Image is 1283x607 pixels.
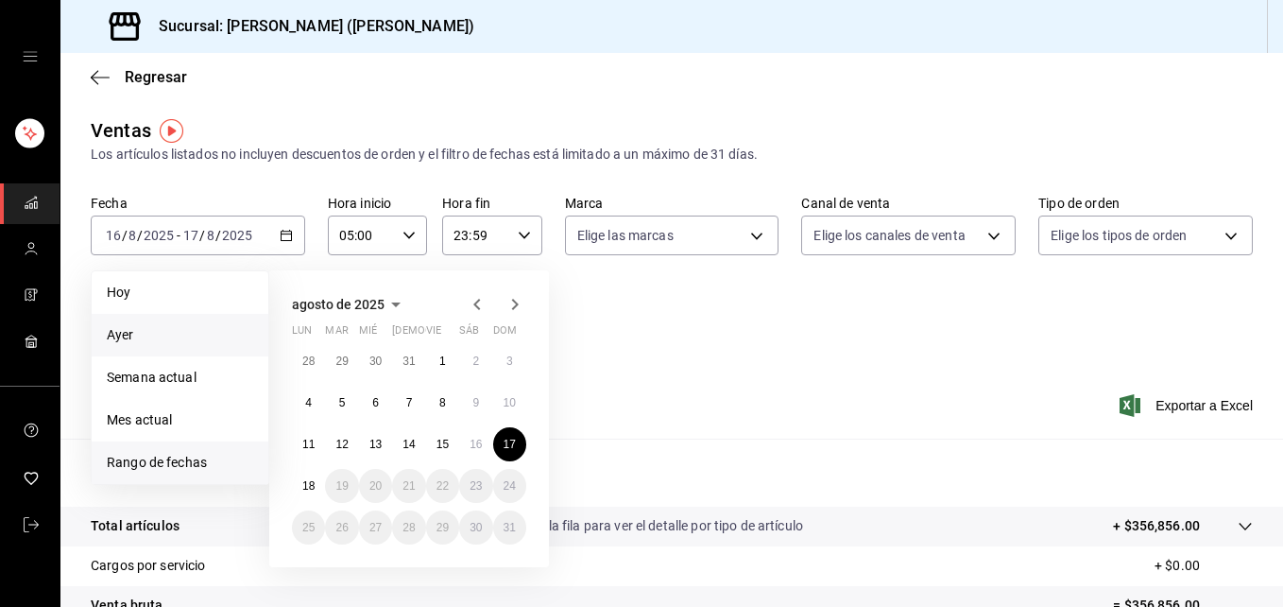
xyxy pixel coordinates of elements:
button: 30 de julio de 2025 [359,344,392,378]
input: -- [182,228,199,243]
button: Regresar [91,68,187,86]
div: Ventas [91,116,151,145]
button: 26 de agosto de 2025 [325,511,358,545]
abbr: 2 de agosto de 2025 [472,355,479,368]
p: Total artículos [91,516,180,536]
abbr: miércoles [359,324,377,344]
p: + $0.00 [1155,556,1253,576]
abbr: 23 de agosto de 2025 [470,479,482,493]
span: Elige los tipos de orden [1051,226,1187,245]
label: Tipo de orden [1038,197,1253,210]
abbr: 4 de agosto de 2025 [305,396,312,409]
button: 19 de agosto de 2025 [325,469,358,503]
abbr: 5 de agosto de 2025 [339,396,346,409]
abbr: 30 de agosto de 2025 [470,521,482,534]
button: 14 de agosto de 2025 [392,427,425,461]
abbr: 7 de agosto de 2025 [406,396,413,409]
input: -- [105,228,122,243]
button: 2 de agosto de 2025 [459,344,492,378]
button: 23 de agosto de 2025 [459,469,492,503]
button: 18 de agosto de 2025 [292,469,325,503]
abbr: 14 de agosto de 2025 [402,438,415,451]
input: -- [128,228,137,243]
abbr: 18 de agosto de 2025 [302,479,315,493]
button: 3 de agosto de 2025 [493,344,526,378]
button: 27 de agosto de 2025 [359,511,392,545]
span: Rango de fechas [107,453,253,473]
abbr: 19 de agosto de 2025 [335,479,348,493]
span: agosto de 2025 [292,297,385,312]
abbr: 6 de agosto de 2025 [372,396,379,409]
input: -- [206,228,215,243]
abbr: 31 de julio de 2025 [402,355,415,368]
button: 16 de agosto de 2025 [459,427,492,461]
abbr: sábado [459,324,479,344]
abbr: lunes [292,324,312,344]
span: - [177,228,180,243]
button: 5 de agosto de 2025 [325,386,358,420]
button: 30 de agosto de 2025 [459,511,492,545]
abbr: 16 de agosto de 2025 [470,438,482,451]
abbr: 3 de agosto de 2025 [506,355,513,368]
button: 29 de julio de 2025 [325,344,358,378]
button: 4 de agosto de 2025 [292,386,325,420]
button: 28 de agosto de 2025 [392,511,425,545]
button: agosto de 2025 [292,293,407,316]
abbr: 21 de agosto de 2025 [402,479,415,493]
span: / [199,228,205,243]
abbr: 15 de agosto de 2025 [436,438,449,451]
abbr: viernes [426,324,441,344]
abbr: 31 de agosto de 2025 [504,521,516,534]
label: Marca [565,197,779,210]
div: Los artículos listados no incluyen descuentos de orden y el filtro de fechas está limitado a un m... [91,145,1253,165]
button: 12 de agosto de 2025 [325,427,358,461]
input: ---- [221,228,253,243]
button: 8 de agosto de 2025 [426,386,459,420]
label: Hora fin [442,197,541,210]
button: 10 de agosto de 2025 [493,386,526,420]
abbr: martes [325,324,348,344]
abbr: 13 de agosto de 2025 [369,438,382,451]
button: 31 de julio de 2025 [392,344,425,378]
span: Regresar [125,68,187,86]
button: 13 de agosto de 2025 [359,427,392,461]
span: Elige las marcas [577,226,674,245]
button: 6 de agosto de 2025 [359,386,392,420]
button: 29 de agosto de 2025 [426,511,459,545]
button: open drawer [23,49,38,64]
p: Cargos por servicio [91,556,206,576]
abbr: domingo [493,324,517,344]
span: Elige los canales de venta [813,226,965,245]
button: Exportar a Excel [1123,394,1253,417]
abbr: 9 de agosto de 2025 [472,396,479,409]
span: Mes actual [107,410,253,430]
button: 31 de agosto de 2025 [493,511,526,545]
abbr: 30 de julio de 2025 [369,355,382,368]
button: 22 de agosto de 2025 [426,469,459,503]
button: Tooltip marker [160,119,183,143]
button: 11 de agosto de 2025 [292,427,325,461]
p: + $356,856.00 [1113,516,1200,536]
label: Fecha [91,197,305,210]
abbr: 10 de agosto de 2025 [504,396,516,409]
p: Da clic en la fila para ver el detalle por tipo de artículo [489,516,803,536]
abbr: 27 de agosto de 2025 [369,521,382,534]
button: 25 de agosto de 2025 [292,511,325,545]
abbr: 12 de agosto de 2025 [335,438,348,451]
button: 15 de agosto de 2025 [426,427,459,461]
abbr: 8 de agosto de 2025 [439,396,446,409]
abbr: 29 de julio de 2025 [335,355,348,368]
abbr: 24 de agosto de 2025 [504,479,516,493]
abbr: 29 de agosto de 2025 [436,521,449,534]
abbr: 28 de julio de 2025 [302,355,315,368]
span: Ayer [107,325,253,345]
button: 21 de agosto de 2025 [392,469,425,503]
abbr: 20 de agosto de 2025 [369,479,382,493]
abbr: 26 de agosto de 2025 [335,521,348,534]
abbr: jueves [392,324,504,344]
span: Semana actual [107,368,253,388]
button: 17 de agosto de 2025 [493,427,526,461]
button: 28 de julio de 2025 [292,344,325,378]
abbr: 17 de agosto de 2025 [504,438,516,451]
